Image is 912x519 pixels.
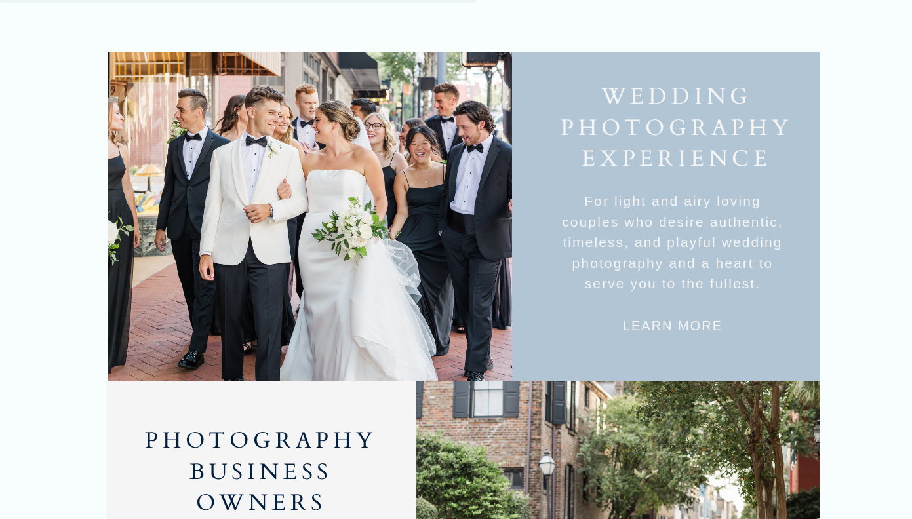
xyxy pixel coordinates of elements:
a: $25 [563,263,601,298]
a: For light and airy loving couples who desire authentic, timeless, and playful wedding photography... [557,191,789,298]
a: Wedding photography experience [549,81,804,175]
a: learn more [597,316,749,334]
